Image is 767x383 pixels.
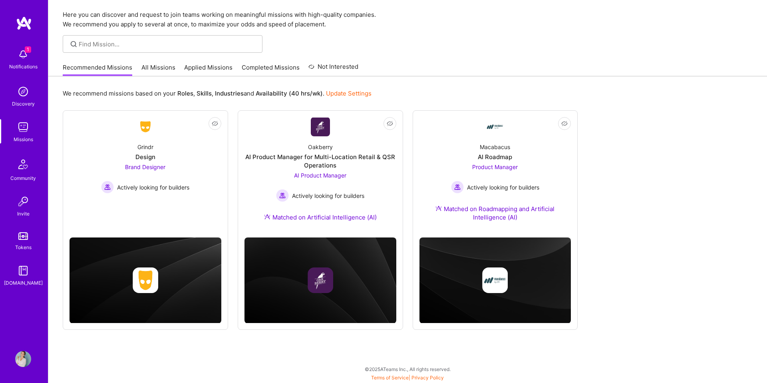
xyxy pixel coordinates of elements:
[63,89,372,98] p: We recommend missions based on your , , and .
[125,164,165,170] span: Brand Designer
[48,359,767,379] div: © 2025 ATeams Inc., All rights reserved.
[419,117,571,231] a: Company LogoMacabacusAI RoadmapProduct Manager Actively looking for buildersActively looking for ...
[17,209,30,218] div: Invite
[482,267,508,293] img: Company logo
[177,90,193,97] b: Roles
[215,90,244,97] b: Industries
[264,213,270,220] img: Ateam Purple Icon
[411,375,444,381] a: Privacy Policy
[15,243,32,251] div: Tokens
[79,40,256,48] input: Find Mission...
[15,351,31,367] img: User Avatar
[435,205,442,211] img: Ateam Purple Icon
[12,100,35,108] div: Discovery
[561,120,568,127] i: icon EyeClosed
[15,119,31,135] img: teamwork
[419,205,571,221] div: Matched on Roadmapping and Artificial Intelligence (AI)
[18,232,28,240] img: tokens
[70,117,221,217] a: Company LogoGrindrDesignBrand Designer Actively looking for buildersActively looking for builders
[478,153,512,161] div: AI Roadmap
[467,183,539,191] span: Actively looking for builders
[242,63,300,76] a: Completed Missions
[276,189,289,202] img: Actively looking for builders
[63,63,132,76] a: Recommended Missions
[117,183,189,191] span: Actively looking for builders
[264,213,377,221] div: Matched on Artificial Intelligence (AI)
[308,143,333,151] div: Oakberry
[15,84,31,100] img: discovery
[141,63,175,76] a: All Missions
[212,120,218,127] i: icon EyeClosed
[294,172,346,179] span: AI Product Manager
[63,10,753,29] p: Here you can discover and request to join teams working on meaningful missions with high-quality ...
[419,237,571,323] img: cover
[9,62,38,71] div: Notifications
[244,237,396,323] img: cover
[136,120,155,134] img: Company Logo
[197,90,212,97] b: Skills
[371,375,444,381] span: |
[292,191,364,200] span: Actively looking for builders
[25,46,31,53] span: 1
[308,267,333,293] img: Company logo
[184,63,232,76] a: Applied Missions
[101,181,114,193] img: Actively looking for builders
[10,174,36,182] div: Community
[70,237,221,323] img: cover
[15,263,31,279] img: guide book
[472,164,518,170] span: Product Manager
[326,90,372,97] a: Update Settings
[451,181,464,193] img: Actively looking for builders
[4,279,43,287] div: [DOMAIN_NAME]
[135,153,155,161] div: Design
[480,143,510,151] div: Macabacus
[308,62,358,76] a: Not Interested
[137,143,153,151] div: Grindr
[13,351,33,367] a: User Avatar
[311,118,330,136] img: Company Logo
[244,117,396,231] a: Company LogoOakberryAI Product Manager for Multi-Location Retail & QSR OperationsAI Product Manag...
[14,155,33,174] img: Community
[69,40,78,49] i: icon SearchGrey
[15,46,31,62] img: bell
[244,153,396,170] div: AI Product Manager for Multi-Location Retail & QSR Operations
[16,16,32,30] img: logo
[371,375,409,381] a: Terms of Service
[15,193,31,209] img: Invite
[387,120,393,127] i: icon EyeClosed
[14,135,33,144] div: Missions
[256,90,323,97] b: Availability (40 hrs/wk)
[133,267,158,293] img: Company logo
[485,117,505,136] img: Company Logo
